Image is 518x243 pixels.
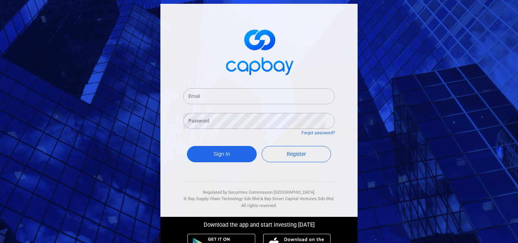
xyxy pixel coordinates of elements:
button: Sign In [187,146,257,162]
div: Regulated by Securities Commission [GEOGRAPHIC_DATA]. & All rights reserved. [183,182,335,209]
a: Forgot password? [301,130,335,135]
a: Register [262,146,331,162]
div: Download the app and start investing [DATE] [155,217,363,230]
span: Register [287,151,306,157]
span: © Bay Supply Chain Technology Sdn Bhd [184,196,259,201]
span: Bay Smart Capital Ventures Sdn Bhd. [264,196,334,201]
img: logo [221,23,297,79]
